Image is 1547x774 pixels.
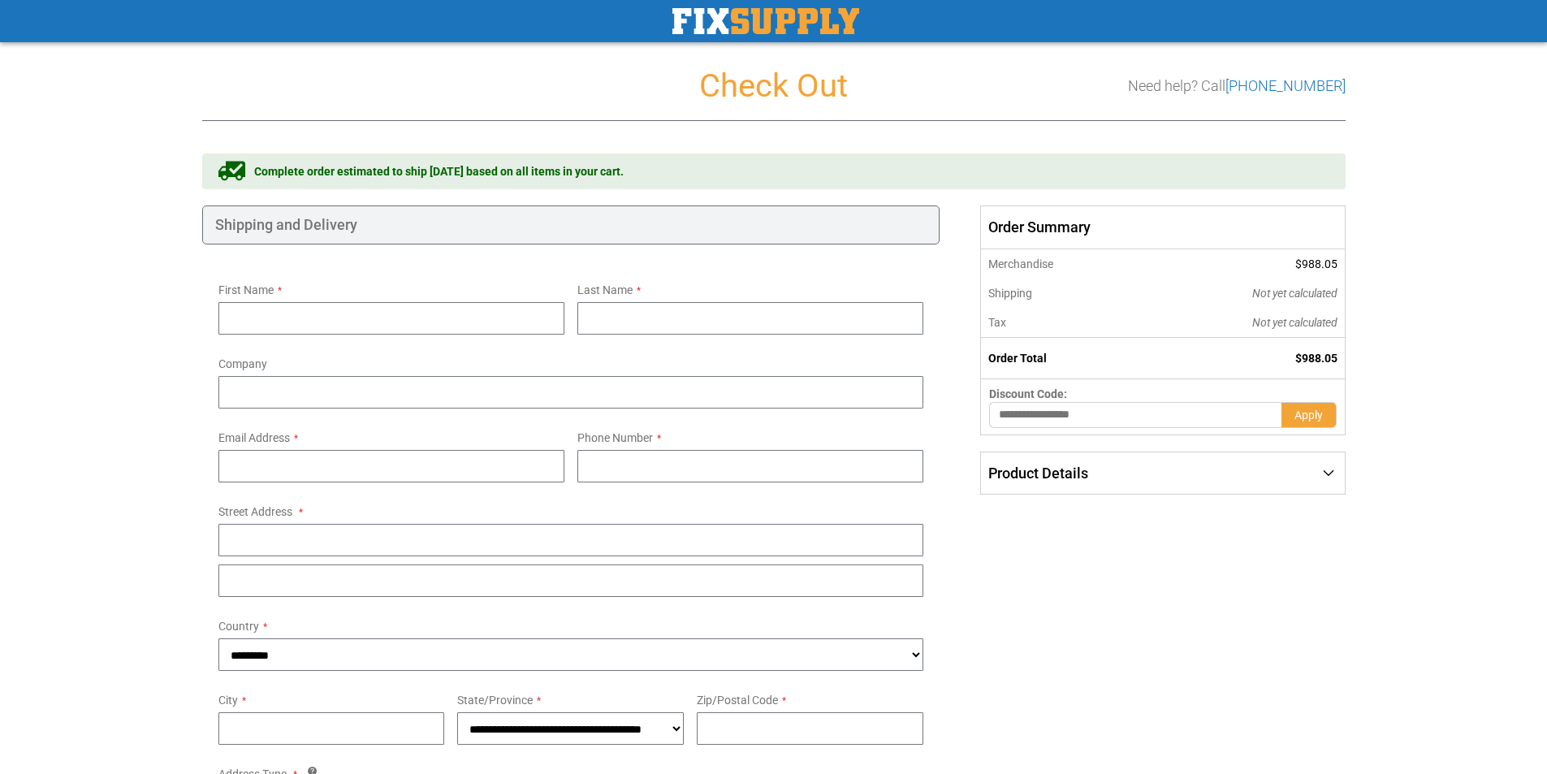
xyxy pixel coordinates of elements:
[672,8,859,34] img: Fix Industrial Supply
[981,308,1143,338] th: Tax
[1281,402,1337,428] button: Apply
[988,287,1032,300] span: Shipping
[1128,78,1346,94] h3: Need help? Call
[218,505,292,518] span: Street Address
[577,283,633,296] span: Last Name
[672,8,859,34] a: store logo
[1294,409,1323,422] span: Apply
[218,694,238,707] span: City
[254,163,624,179] span: Complete order estimated to ship [DATE] based on all items in your cart.
[1295,352,1337,365] span: $988.05
[1252,316,1337,329] span: Not yet calculated
[697,694,778,707] span: Zip/Postal Code
[988,465,1088,482] span: Product Details
[989,387,1067,400] span: Discount Code:
[218,431,290,444] span: Email Address
[1225,77,1346,94] a: [PHONE_NUMBER]
[981,249,1143,279] th: Merchandise
[218,357,267,370] span: Company
[202,205,940,244] div: Shipping and Delivery
[1252,287,1337,300] span: Not yet calculated
[202,68,1346,104] h1: Check Out
[988,352,1047,365] strong: Order Total
[218,283,274,296] span: First Name
[457,694,533,707] span: State/Province
[980,205,1345,249] span: Order Summary
[218,620,259,633] span: Country
[1295,257,1337,270] span: $988.05
[577,431,653,444] span: Phone Number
